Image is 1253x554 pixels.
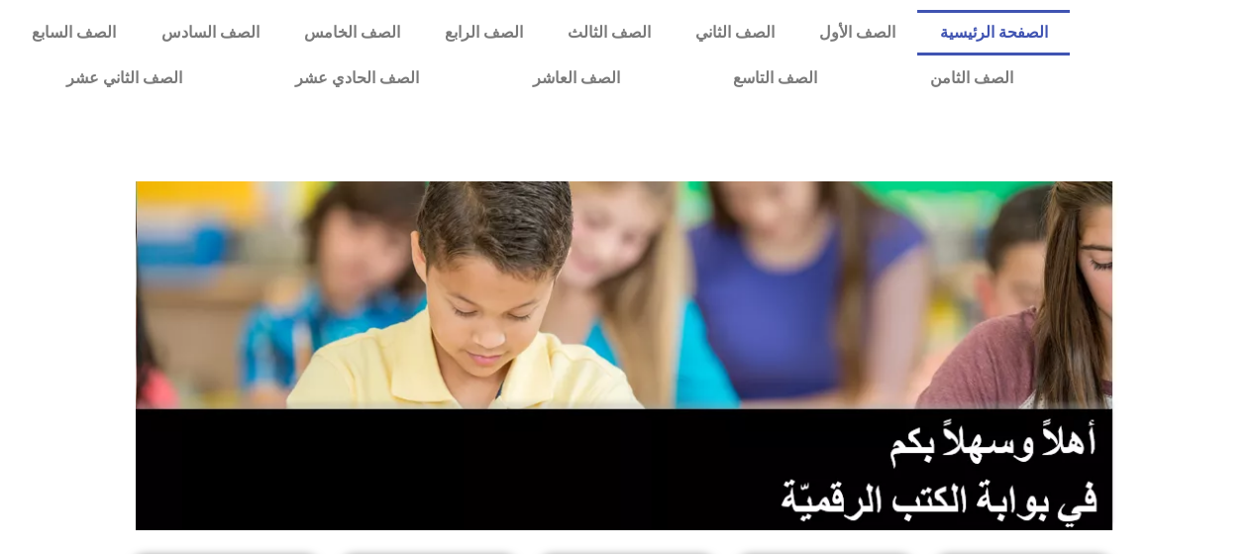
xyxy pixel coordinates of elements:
a: الصفحة الرئيسية [917,10,1070,55]
a: الصف السابع [10,10,139,55]
a: الصف الثاني عشر [10,55,239,101]
a: الصف الثالث [545,10,673,55]
a: الصف التاسع [677,55,874,101]
a: الصف الأول [796,10,917,55]
a: الصف الثامن [874,55,1070,101]
a: الصف السادس [139,10,281,55]
a: الصف الخامس [281,10,422,55]
a: الصف الحادي عشر [239,55,475,101]
a: الصف الثاني [673,10,796,55]
a: الصف العاشر [476,55,677,101]
a: الصف الرابع [422,10,545,55]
